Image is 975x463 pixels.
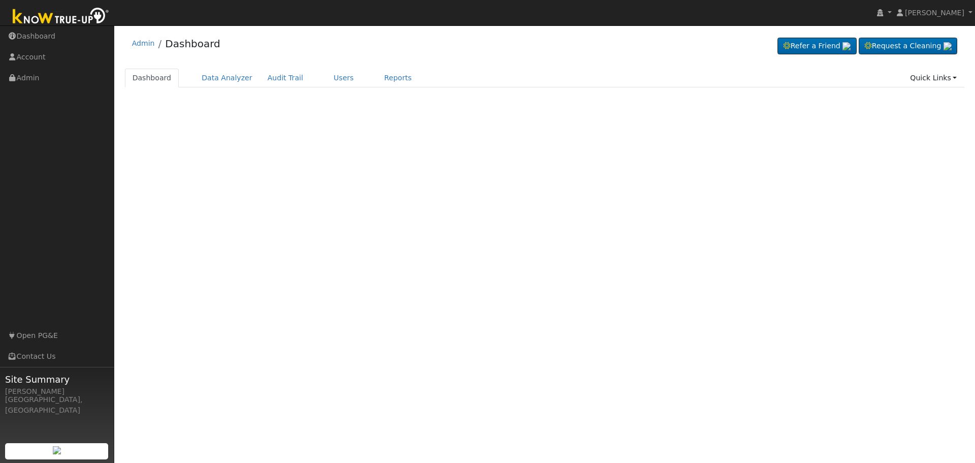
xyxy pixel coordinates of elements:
a: Quick Links [902,69,964,87]
div: [PERSON_NAME] [5,386,109,397]
a: Reports [377,69,419,87]
a: Admin [132,39,155,47]
a: Dashboard [125,69,179,87]
a: Request a Cleaning [859,38,957,55]
img: Know True-Up [8,6,114,28]
img: retrieve [944,42,952,50]
a: Audit Trail [260,69,311,87]
a: Refer a Friend [777,38,857,55]
div: [GEOGRAPHIC_DATA], [GEOGRAPHIC_DATA] [5,394,109,416]
a: Data Analyzer [194,69,260,87]
a: Dashboard [165,38,220,50]
span: Site Summary [5,373,109,386]
img: retrieve [53,446,61,454]
span: [PERSON_NAME] [905,9,964,17]
img: retrieve [842,42,851,50]
a: Users [326,69,362,87]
